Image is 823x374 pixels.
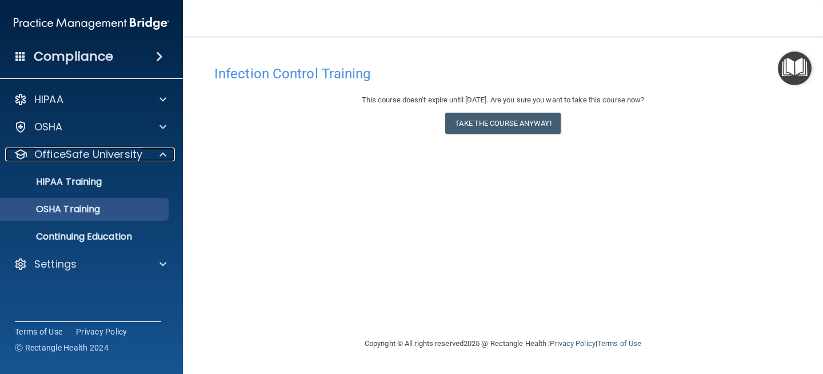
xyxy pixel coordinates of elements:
a: OSHA [14,120,166,134]
iframe: Drift Widget Chat Controller [625,293,809,339]
div: Copyright © All rights reserved 2025 @ Rectangle Health | | [294,325,712,362]
button: Take the course anyway! [445,113,560,134]
a: HIPAA [14,93,166,106]
p: HIPAA [34,93,63,106]
a: Terms of Use [597,339,641,348]
img: PMB logo [14,12,169,35]
button: Open Resource Center [778,51,812,85]
a: Terms of Use [15,326,62,337]
a: Privacy Policy [550,339,595,348]
div: This course doesn’t expire until [DATE]. Are you sure you want to take this course now? [214,93,792,107]
p: OSHA [34,120,63,134]
h4: Infection Control Training [214,66,792,81]
h4: Compliance [34,49,113,65]
p: Continuing Education [7,231,163,242]
a: Settings [14,257,166,271]
p: Settings [34,257,77,271]
span: Ⓒ Rectangle Health 2024 [15,342,109,353]
p: OSHA Training [7,204,100,215]
p: OfficeSafe University [34,148,142,161]
a: OfficeSafe University [14,148,166,161]
a: Privacy Policy [76,326,127,337]
p: HIPAA Training [7,176,102,188]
